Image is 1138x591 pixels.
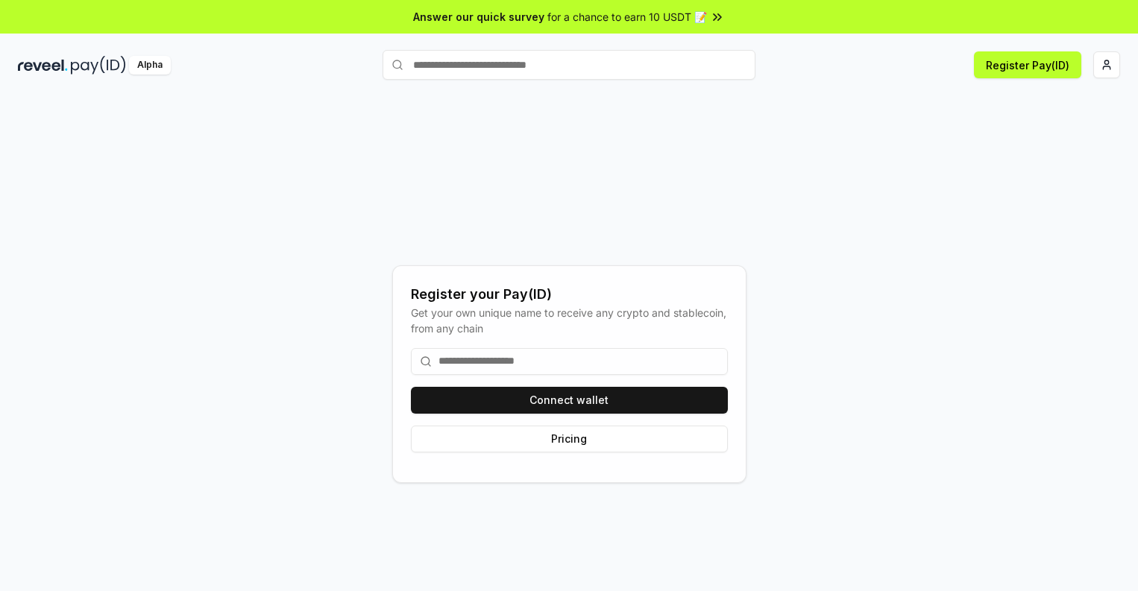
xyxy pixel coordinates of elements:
img: pay_id [71,56,126,75]
button: Connect wallet [411,387,728,414]
button: Register Pay(ID) [974,51,1081,78]
div: Get your own unique name to receive any crypto and stablecoin, from any chain [411,305,728,336]
div: Alpha [129,56,171,75]
img: reveel_dark [18,56,68,75]
div: Register your Pay(ID) [411,284,728,305]
span: Answer our quick survey [413,9,544,25]
span: for a chance to earn 10 USDT 📝 [547,9,707,25]
button: Pricing [411,426,728,452]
